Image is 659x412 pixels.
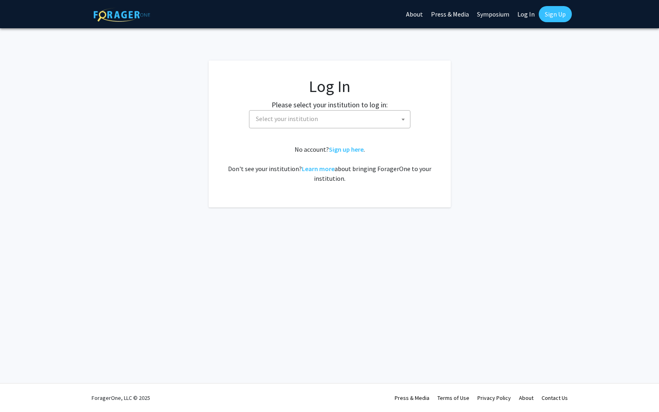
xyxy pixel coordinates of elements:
[256,115,318,123] span: Select your institution
[272,99,388,110] label: Please select your institution to log in:
[225,144,435,183] div: No account? . Don't see your institution? about bringing ForagerOne to your institution.
[542,394,568,402] a: Contact Us
[94,8,150,22] img: ForagerOne Logo
[249,110,410,128] span: Select your institution
[437,394,469,402] a: Terms of Use
[302,165,335,173] a: Learn more about bringing ForagerOne to your institution
[519,394,533,402] a: About
[395,394,429,402] a: Press & Media
[225,77,435,96] h1: Log In
[253,111,410,127] span: Select your institution
[92,384,150,412] div: ForagerOne, LLC © 2025
[539,6,572,22] a: Sign Up
[477,394,511,402] a: Privacy Policy
[329,145,364,153] a: Sign up here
